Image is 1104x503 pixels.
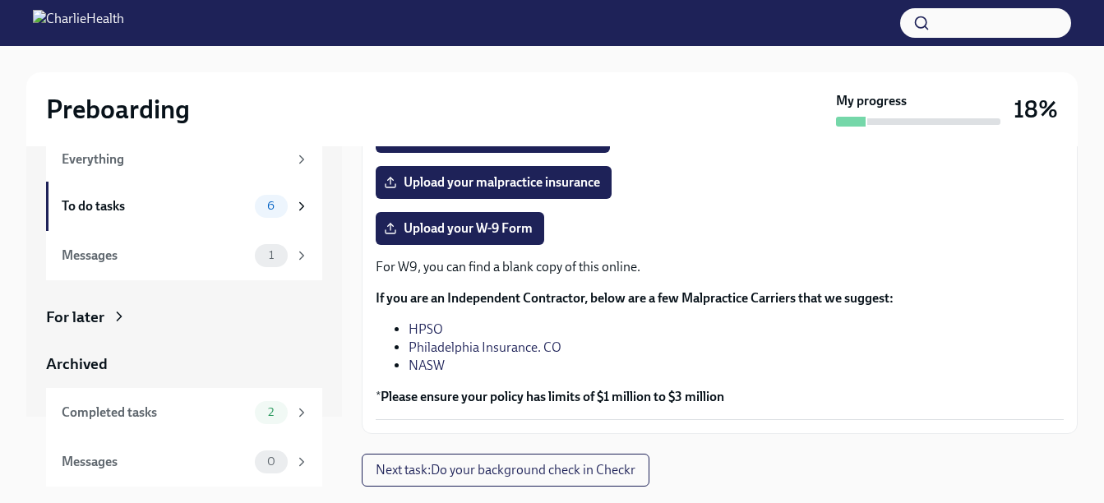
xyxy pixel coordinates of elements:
p: For W9, you can find a blank copy of this online. [376,258,1064,276]
span: 1 [259,249,284,261]
h2: Preboarding [46,93,190,126]
a: Messages1 [46,231,322,280]
a: To do tasks6 [46,182,322,231]
img: CharlieHealth [33,10,124,36]
div: To do tasks [62,197,248,215]
span: Upload your W-9 Form [387,220,533,237]
a: Everything [46,137,322,182]
div: Messages [62,453,248,471]
span: Next task : Do your background check in Checkr [376,462,635,478]
a: Archived [46,353,322,375]
div: Messages [62,247,248,265]
span: 6 [257,200,284,212]
span: 2 [258,406,284,418]
span: 0 [257,455,285,468]
div: Completed tasks [62,404,248,422]
strong: Please ensure your policy has limits of $1 million to $3 million [381,389,724,404]
a: Completed tasks2 [46,388,322,437]
span: Upload your malpractice insurance [387,174,600,191]
a: NASW [409,358,445,373]
a: For later [46,307,322,328]
label: Upload your W-9 Form [376,212,544,245]
a: Philadelphia Insurance. CO [409,339,561,355]
a: HPSO [409,321,443,337]
strong: If you are an Independent Contractor, below are a few Malpractice Carriers that we suggest: [376,290,894,306]
h3: 18% [1014,95,1058,124]
label: Upload your malpractice insurance [376,166,612,199]
a: Messages0 [46,437,322,487]
button: Next task:Do your background check in Checkr [362,454,649,487]
div: For later [46,307,104,328]
strong: My progress [836,92,907,110]
div: Everything [62,150,288,168]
